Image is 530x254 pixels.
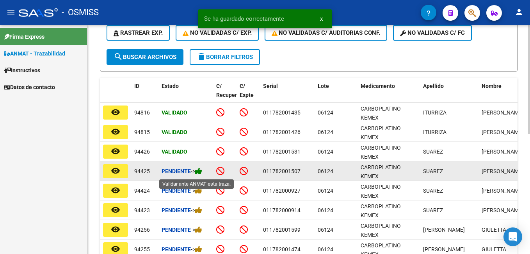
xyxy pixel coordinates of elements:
[6,7,16,17] mat-icon: menu
[111,127,120,136] mat-icon: remove_red_eye
[263,148,301,155] span: 011782001531
[503,227,522,246] div: Open Intercom Messenger
[4,49,65,58] span: ANMAT - Trazabilidad
[162,227,191,233] strong: Pendiente
[134,148,150,155] span: 94426
[318,168,333,174] span: 06124
[111,205,120,215] mat-icon: remove_red_eye
[318,246,333,252] span: 06124
[423,148,443,155] span: SUAREZ
[318,83,329,89] span: Lote
[114,52,123,61] mat-icon: search
[263,129,301,135] span: 011782001426
[134,207,150,213] span: 94423
[111,244,120,254] mat-icon: remove_red_eye
[263,227,301,233] span: 011782001599
[318,148,333,155] span: 06124
[134,246,150,252] span: 94255
[216,83,240,98] span: C/ Recupero
[114,29,163,36] span: Rastrear Exp.
[162,109,187,116] strong: Validado
[134,129,150,135] span: 94815
[482,168,523,174] span: [PERSON_NAME]
[162,207,191,213] strong: Pendiente
[131,78,158,112] datatable-header-cell: ID
[162,83,179,89] span: Estado
[263,83,278,89] span: Serial
[514,7,524,17] mat-icon: person
[357,78,420,112] datatable-header-cell: Medicamento
[240,83,254,98] span: C/ Expte
[191,168,202,174] span: ->
[361,83,395,89] span: Medicamento
[191,227,202,233] span: ->
[482,83,502,89] span: Nombre
[482,148,523,155] span: [PERSON_NAME]
[482,188,523,194] span: [PERSON_NAME]
[263,188,301,194] span: 011782000927
[183,29,252,36] span: No Validadas c/ Exp.
[482,207,523,213] span: [PERSON_NAME]
[318,129,333,135] span: 06124
[4,83,55,91] span: Datos de contacto
[482,227,506,233] span: GIULETTA
[315,78,357,112] datatable-header-cell: Lote
[318,188,333,194] span: 06124
[263,246,301,252] span: 011782001474
[361,106,401,121] span: CARBOPLATINO KEMEX
[482,109,523,116] span: [PERSON_NAME]
[176,25,259,41] button: No Validadas c/ Exp.
[62,4,99,21] span: - OSMISS
[4,66,40,75] span: Instructivos
[111,147,120,156] mat-icon: remove_red_eye
[134,109,150,116] span: 94816
[423,109,446,116] span: ITURRIZA
[423,83,444,89] span: Apellido
[482,246,506,252] span: GIULETTA
[107,25,170,41] button: Rastrear Exp.
[423,129,446,135] span: ITURRIZA
[318,207,333,213] span: 06124
[482,129,523,135] span: [PERSON_NAME]
[197,54,253,61] span: Borrar Filtros
[107,49,183,65] button: Buscar Archivos
[197,52,206,61] mat-icon: delete
[158,78,213,112] datatable-header-cell: Estado
[213,78,237,112] datatable-header-cell: C/ Recupero
[191,188,202,194] span: ->
[204,15,284,23] span: Se ha guardado correctamente
[400,29,465,36] span: No validadas c/ FC
[191,207,202,213] span: ->
[420,78,478,112] datatable-header-cell: Apellido
[111,166,120,175] mat-icon: remove_red_eye
[134,227,150,233] span: 94256
[4,32,44,41] span: Firma Express
[423,246,465,252] span: [PERSON_NAME]
[260,78,315,112] datatable-header-cell: Serial
[237,78,260,112] datatable-header-cell: C/ Expte
[320,15,323,22] span: x
[162,168,191,174] strong: Pendiente
[134,168,150,174] span: 94425
[263,168,301,174] span: 011782001507
[191,246,202,252] span: ->
[361,184,401,199] span: CARBOPLATINO KEMEX
[263,207,301,213] span: 011782000914
[361,125,401,140] span: CARBOPLATINO KEMEX
[263,109,301,116] span: 011782001435
[162,129,187,135] strong: Validado
[361,203,401,218] span: CARBOPLATINO KEMEX
[318,227,333,233] span: 06124
[162,188,191,194] strong: Pendiente
[134,83,139,89] span: ID
[423,188,443,194] span: SUAREZ
[423,168,443,174] span: SUAREZ
[162,246,191,252] strong: Pendiente
[114,54,176,61] span: Buscar Archivos
[134,188,150,194] span: 94424
[361,164,401,179] span: CARBOPLATINO KEMEX
[111,186,120,195] mat-icon: remove_red_eye
[393,25,472,41] button: No validadas c/ FC
[314,12,329,26] button: x
[361,145,401,160] span: CARBOPLATINO KEMEX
